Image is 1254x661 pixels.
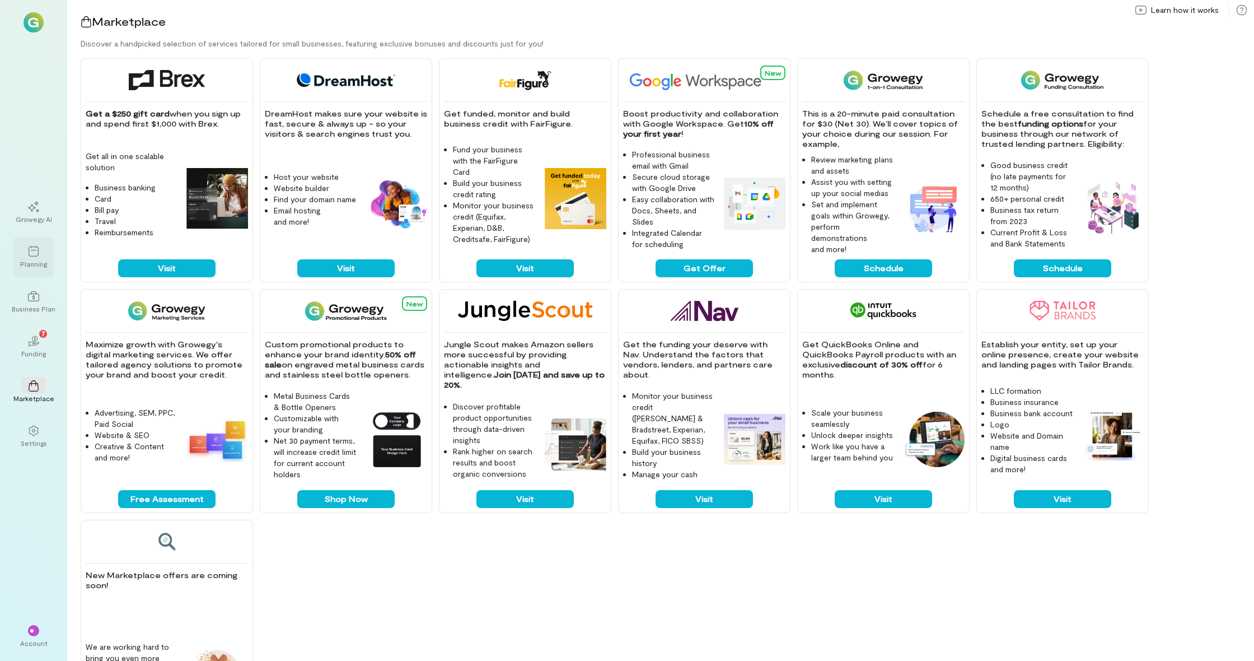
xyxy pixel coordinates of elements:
img: Growegy - Marketing Services [128,301,206,321]
img: 1-on-1 Consultation feature [903,178,965,239]
button: Visit [297,259,395,277]
a: Funding [13,327,54,367]
img: Brex feature [186,168,248,230]
li: Host your website [274,171,357,183]
li: Good business credit (no late payments for 12 months) [990,160,1073,193]
div: Discover a handpicked selection of services tailored for small businesses, featuring exclusive bo... [81,38,1254,49]
p: Get QuickBooks Online and QuickBooks Payroll products with an exclusive for 6 months. [802,339,965,380]
strong: funding options [1018,119,1083,128]
div: Planning [20,259,47,268]
p: Get funded, monitor and build business credit with FairFigure. [444,109,606,129]
li: Manage your cash [632,469,715,480]
li: Logo [990,419,1073,430]
p: Maximize growth with Growegy's digital marketing services. We offer tailored agency solutions to ... [86,339,248,380]
a: Marketplace [13,371,54,412]
button: Visit [476,259,574,277]
button: Schedule [1014,259,1111,277]
div: Settings [21,439,47,448]
img: Coming soon [157,532,176,552]
img: QuickBooks feature [903,412,965,467]
span: New [765,69,781,77]
img: FairFigure [498,70,551,90]
img: 1-on-1 Consultation [844,70,923,90]
li: Secure cloud storage with Google Drive [632,171,715,194]
strong: Get a $250 gift card [86,109,170,118]
li: Customizable with your branding [274,413,357,435]
img: Google Workspace [623,70,788,90]
button: Free Assessment [118,490,216,508]
p: DreamHost makes sure your website is fast, secure & always up - so your visitors & search engines... [265,109,427,139]
li: Net 30 payment terms, will increase credit limit for current account holders [274,435,357,480]
li: Email hosting and more! [274,205,357,227]
p: Establish your entity, set up your online presence, create your website and landing pages with Ta... [981,339,1144,370]
strong: discount of 30% off [840,360,923,369]
li: Scale your business seamlessly [811,407,894,430]
p: New Marketplace offers are coming soon! [86,570,248,590]
div: Funding [21,349,46,358]
div: Growegy AI [16,215,52,224]
li: Fund your business with the FairFigure Card [453,144,536,178]
strong: 10% off your first year [623,119,776,138]
button: Visit [1014,490,1111,508]
img: Jungle Scout [458,301,592,321]
li: Assist you with setting up your social medias [811,176,894,199]
p: Custom promotional products to enhance your brand identity. on engraved metal business cards and ... [265,339,427,380]
button: Visit [118,259,216,277]
li: Current Profit & Loss and Bank Statements [990,227,1073,249]
li: Digital business cards and more! [990,453,1073,475]
li: Business bank account [990,408,1073,419]
li: Monitor your business credit ([PERSON_NAME] & Bradstreet, Experian, Equifax, FICO SBSS) [632,390,715,446]
img: Growegy - Marketing Services feature [186,417,248,462]
li: Card [95,193,177,204]
img: Funding Consultation feature [1082,178,1144,239]
img: Jungle Scout feature [545,418,606,471]
li: Reimbursements [95,227,177,238]
a: Settings [13,416,54,457]
strong: Join [DATE] and save up to 20%. [444,370,607,389]
img: Growegy Promo Products [305,301,387,321]
span: Marketplace [92,15,166,28]
li: Easy collaboration with Docs, Sheets, and Slides [632,194,715,227]
li: Metal Business Cards & Bottle Openers [274,390,357,413]
li: Integrated Calendar for scheduling [632,227,715,250]
li: 650+ personal credit [990,193,1073,204]
li: Monitor your business credit (Equifax, Experian, D&B, Creditsafe, FairFigure) [453,200,536,245]
li: Website & SEO [95,430,177,441]
img: Tailor Brands feature [1082,408,1144,461]
button: Shop Now [297,490,395,508]
li: LLC formation [990,385,1073,397]
img: DreamHost [293,70,399,90]
li: Review marketing plans and assets [811,154,894,176]
button: Schedule [835,259,932,277]
a: Business Plan [13,282,54,322]
li: Business insurance [990,397,1073,408]
strong: 50% off sale [265,350,418,369]
img: Funding Consultation [1021,70,1103,90]
img: Google Workspace feature [724,178,785,229]
button: Visit [656,490,753,508]
li: Find your domain name [274,194,357,205]
img: Growegy Promo Products feature [366,408,427,470]
img: Tailor Brands [1030,301,1096,321]
button: Get Offer [656,259,753,277]
img: FairFigure feature [545,168,606,230]
li: Business tax return from 2023 [990,204,1073,227]
p: Get all in one scalable solution [86,151,177,173]
li: Unlock deeper insights [811,430,894,441]
button: Visit [476,490,574,508]
li: Website builder [274,183,357,194]
div: Account [20,639,48,648]
span: 7 [41,328,45,338]
button: Visit [835,490,932,508]
li: Travel [95,216,177,227]
img: DreamHost feature [366,178,427,230]
span: Learn how it works [1151,4,1219,16]
li: Build your business credit rating [453,178,536,200]
p: Schedule a free consultation to find the best for your business through our network of trusted le... [981,109,1144,149]
li: Website and Domain name [990,430,1073,453]
a: Planning [13,237,54,277]
p: Get the funding your deserve with Nav. Understand the factors that vendors, lenders, and partners... [623,339,785,380]
img: Nav feature [724,414,785,466]
li: Work like you have a larger team behind you [811,441,894,463]
li: Build your business history [632,446,715,469]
